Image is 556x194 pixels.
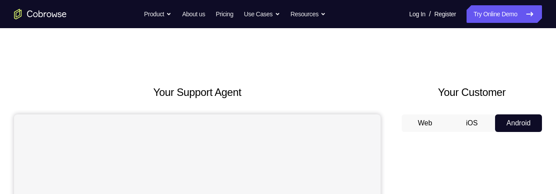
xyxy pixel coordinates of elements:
[182,5,205,23] a: About us
[244,5,280,23] button: Use Cases
[449,114,495,132] button: iOS
[429,9,431,19] span: /
[14,84,381,100] h2: Your Support Agent
[435,5,456,23] a: Register
[291,5,326,23] button: Resources
[14,9,67,19] a: Go to the home page
[495,114,542,132] button: Android
[409,5,425,23] a: Log In
[402,114,449,132] button: Web
[216,5,233,23] a: Pricing
[144,5,172,23] button: Product
[402,84,542,100] h2: Your Customer
[467,5,542,23] a: Try Online Demo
